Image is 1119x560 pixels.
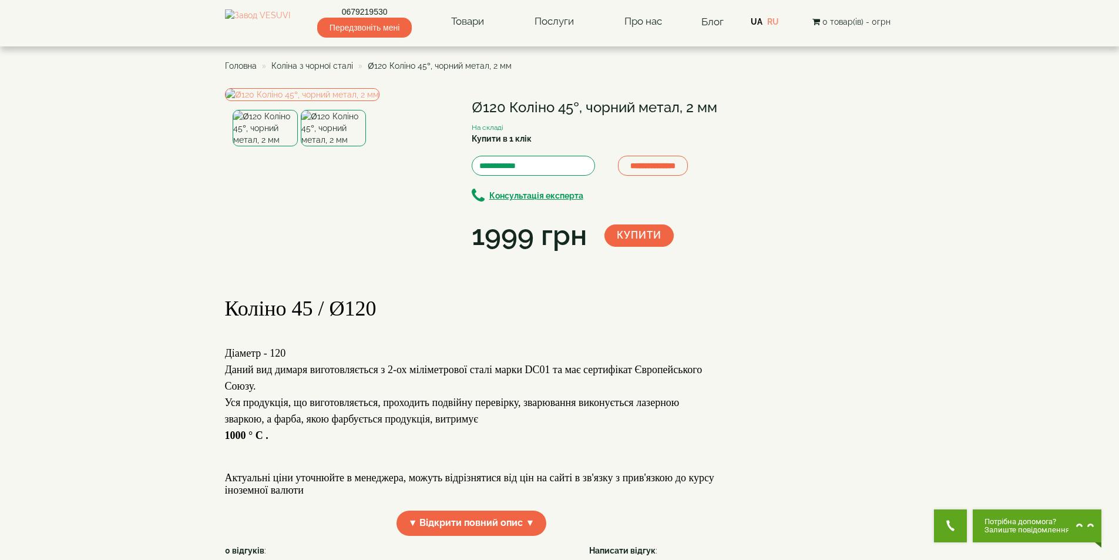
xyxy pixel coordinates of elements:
[368,61,512,71] span: Ø120 Коліно 45°, чорний метал, 2 мм
[489,191,583,200] b: Консультація експерта
[396,511,547,536] span: ▼ Відкрити повний опис ▼
[934,509,967,542] button: Get Call button
[604,224,674,247] button: Купити
[225,297,377,320] font: Коліно 45 / Ø120
[225,88,379,101] img: Ø120 Коліно 45°, чорний метал, 2 мм
[233,110,298,146] img: Ø120 Коліно 45°, чорний метал, 2 мм
[225,61,257,71] a: Головна
[767,17,779,26] a: RU
[701,16,724,28] a: Блог
[472,216,587,256] div: 1999 грн
[225,546,264,555] strong: 0 відгуків
[472,100,718,115] h1: Ø120 Коліно 45°, чорний метал, 2 мм
[973,509,1101,542] button: Chat button
[589,546,656,555] strong: Написати відгук
[613,8,674,35] a: Про нас
[225,347,703,441] font: Діаметр - 120 Даний вид димаря виготовляється з 2-ох міліметрової сталі марки DC01 та має сертифі...
[317,6,412,18] a: 0679219530
[809,15,894,28] button: 0 товар(ів) - 0грн
[317,18,412,38] span: Передзвоніть мені
[225,472,714,496] font: Актуальні ціни уточнюйте в менеджера, можуть відрізнятися від цін на сайті в зв'язку з прив'язкою...
[751,17,762,26] a: UA
[472,133,532,145] label: Купити в 1 клік
[225,430,268,441] span: 1000 ° С .
[439,8,496,35] a: Товари
[225,9,290,34] img: Завод VESUVI
[984,518,1070,526] span: Потрібна допомога?
[472,123,503,132] small: На складі
[301,110,366,146] img: Ø120 Коліно 45°, чорний метал, 2 мм
[271,61,353,71] a: Коліна з чорної сталі
[523,8,586,35] a: Послуги
[984,526,1070,534] span: Залиште повідомлення
[589,545,895,556] div: :
[822,17,891,26] span: 0 товар(ів) - 0грн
